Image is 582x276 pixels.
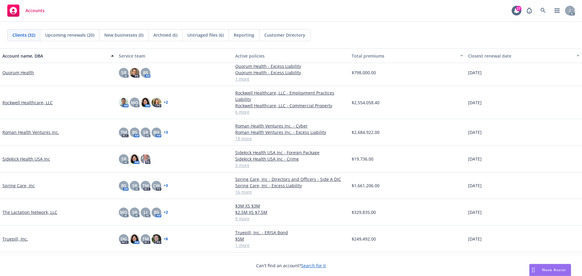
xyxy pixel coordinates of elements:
span: [DATE] [468,182,482,189]
span: BS [154,209,159,215]
span: MQ [131,99,138,106]
a: $5M [235,236,347,242]
span: $2,684,922.00 [352,129,380,135]
a: Switch app [551,5,563,17]
a: $2.5M XS $7.5M [235,209,347,215]
span: New businesses (0) [104,32,143,38]
span: $329,835.00 [352,209,376,215]
a: Rockwell Healthcare, LLC - Commercial Property [235,102,347,109]
a: Accounts [5,2,47,19]
a: Spring Care, Inc [2,182,35,189]
span: [DATE] [468,209,482,215]
a: 6 more [235,109,347,115]
a: Quorum Health - Excess Liability [235,69,347,76]
span: BS [132,129,137,135]
a: Sidekick Health USA Inc [2,156,50,162]
a: Quorum Health [2,69,34,76]
a: + 3 [164,184,168,188]
div: Account name, DBA [2,53,107,59]
span: Untriaged files (6) [187,32,224,38]
div: Closest renewal date [468,53,573,59]
img: photo [130,154,139,164]
div: 17 [516,6,521,11]
span: [DATE] [468,129,482,135]
a: + 6 [164,237,168,241]
a: Roman Health Ventures Inc. - Excess Liability [235,129,347,135]
a: 3 more [235,162,347,168]
span: [DATE] [468,236,482,242]
a: 1 more [235,76,347,82]
div: Service team [119,53,230,59]
span: CW [153,182,160,189]
img: photo [141,98,150,107]
img: photo [152,234,161,244]
div: Total premiums [352,53,457,59]
span: LI [144,209,147,215]
a: Search for it [301,263,326,268]
a: Spring Care, Inc - Directors and Officers - Side A DIC [235,176,347,182]
a: 16 more [235,189,347,195]
a: $3M XS $3M [235,203,347,209]
a: Truepill, Inc. - ERISA Bond [235,229,347,236]
a: + 3 [164,131,168,134]
a: + 2 [164,101,168,104]
span: Upcoming renewals (20) [45,32,94,38]
span: [DATE] [468,69,482,76]
span: $249,492.00 [352,236,376,242]
span: Accounts [25,8,45,13]
span: SR [121,69,126,76]
button: Service team [116,48,233,63]
a: 9 more [235,215,347,222]
button: Nova Assist [529,264,571,276]
span: Archived (6) [153,32,177,38]
span: BS [121,182,126,189]
a: Roman Health Ventures Inc. [2,129,59,135]
img: photo [130,234,139,244]
a: + 2 [164,211,168,214]
span: MQ [120,209,127,215]
span: [DATE] [468,99,482,106]
span: SR [132,209,137,215]
span: SR [121,156,126,162]
span: Clients (32) [12,32,35,38]
span: TM [142,182,149,189]
span: $1,661,206.00 [352,182,380,189]
img: photo [141,154,150,164]
button: Total premiums [349,48,466,63]
a: Truepill, Inc. [2,236,28,242]
a: The Lactation Network, LLC [2,209,57,215]
div: Drag to move [530,264,537,276]
span: Reporting [234,32,254,38]
span: [DATE] [468,156,482,162]
span: TM [121,129,127,135]
a: 1 more [235,242,347,248]
a: Quorum Health - Excess Liability [235,63,347,69]
a: Roman Health Ventures Inc. - Cyber [235,123,347,129]
a: Search [537,5,549,17]
a: Rockwell Healthcare, LLC - Employment Practices Liability [235,90,347,102]
img: photo [119,98,129,107]
a: 18 more [235,135,347,142]
span: SR [132,182,137,189]
span: $2,554,058.40 [352,99,380,106]
span: Nova Assist [542,267,566,272]
a: Spring Care, Inc - Excess Liability [235,182,347,189]
a: Report a Bug [523,5,535,17]
span: TM [142,236,149,242]
span: Can't find an account? [256,262,326,269]
div: Active policies [235,53,347,59]
a: Sidekick Health USA Inc - Crime [235,156,347,162]
button: Active policies [233,48,349,63]
button: Closest renewal date [466,48,582,63]
span: DG [121,236,127,242]
span: $19,736.00 [352,156,373,162]
span: BH [153,129,159,135]
span: $798,000.00 [352,69,376,76]
a: Rockwell Healthcare, LLC [2,99,53,106]
span: BS [143,69,148,76]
